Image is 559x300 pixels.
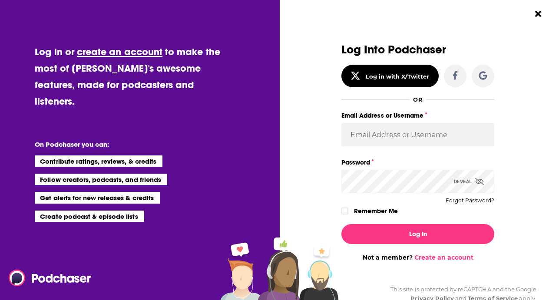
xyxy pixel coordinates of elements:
[35,192,159,203] li: Get alerts for new releases & credits
[35,211,144,222] li: Create podcast & episode lists
[35,155,162,167] li: Contribute ratings, reviews, & credits
[9,270,92,286] img: Podchaser - Follow, Share and Rate Podcasts
[341,123,494,146] input: Email Address or Username
[446,198,494,204] button: Forgot Password?
[354,205,398,217] label: Remember Me
[341,43,494,56] h3: Log Into Podchaser
[414,254,473,261] a: Create an account
[341,157,494,168] label: Password
[341,224,494,244] button: Log In
[454,170,484,193] div: Reveal
[9,270,85,286] a: Podchaser - Follow, Share and Rate Podcasts
[341,254,494,261] div: Not a member?
[35,140,208,148] li: On Podchaser you can:
[35,174,167,185] li: Follow creators, podcasts, and friends
[341,65,439,87] button: Log in with X/Twitter
[413,96,422,103] div: OR
[341,110,494,121] label: Email Address or Username
[77,46,162,58] a: create an account
[530,6,546,22] button: Close Button
[366,73,430,80] div: Log in with X/Twitter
